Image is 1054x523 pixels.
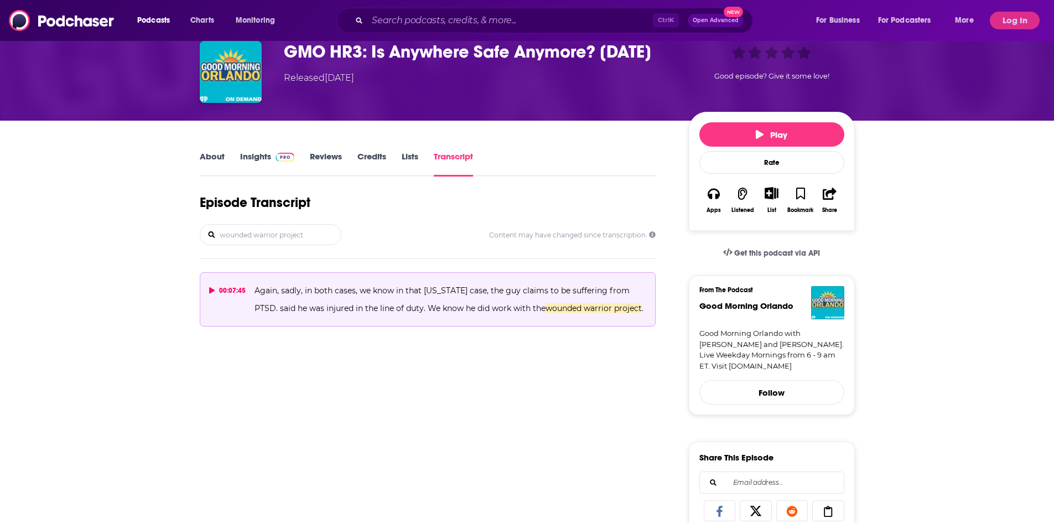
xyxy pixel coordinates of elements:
[878,13,931,28] span: For Podcasters
[284,41,671,63] h3: GMO HR3: Is Anywhere Safe Anymore? 9.29.25
[200,151,225,177] a: About
[9,10,115,31] img: Podchaser - Follow, Share and Rate Podcasts
[129,12,184,29] button: open menu
[209,282,246,299] div: 00:07:45
[734,248,820,258] span: Get this podcast via API
[776,500,808,521] a: Share on Reddit
[546,303,642,313] span: wounded warrior project
[699,328,844,371] a: Good Morning Orlando with [PERSON_NAME] and [PERSON_NAME]. Live Weekday Mornings from 6 - 9 am ET...
[822,207,837,214] div: Share
[219,225,341,245] input: Search transcript...
[434,151,473,177] a: Transcript
[228,12,289,29] button: open menu
[816,13,860,28] span: For Business
[693,18,739,23] span: Open Advanced
[947,12,988,29] button: open menu
[642,303,643,313] span: .
[707,207,721,214] div: Apps
[137,13,170,28] span: Podcasts
[200,272,656,327] button: 00:07:45Again, sadly, in both cases, we know in that [US_STATE] case, the guy claims to be suffer...
[714,72,829,80] span: Good episode? Give it some love!
[714,240,829,267] a: Get this podcast via API
[699,301,793,311] a: Good Morning Orlando
[812,500,844,521] a: Copy Link
[786,180,815,220] button: Bookmark
[709,472,835,493] input: Email address...
[699,472,844,494] div: Search followers
[200,41,262,103] img: GMO HR3: Is Anywhere Safe Anymore? 9.29.25
[699,286,835,294] h3: From The Podcast
[815,180,844,220] button: Share
[955,13,974,28] span: More
[367,12,653,29] input: Search podcasts, credits, & more...
[240,151,295,177] a: InsightsPodchaser Pro
[787,207,813,214] div: Bookmark
[699,180,728,220] button: Apps
[704,500,736,521] a: Share on Facebook
[871,12,947,29] button: open menu
[489,231,656,239] span: Content may have changed since transcription.
[255,286,632,313] span: Again, sadly, in both cases, we know in that [US_STATE] case, the guy claims to be suffering from...
[347,8,764,33] div: Search podcasts, credits, & more...
[276,153,295,162] img: Podchaser Pro
[200,194,310,211] h1: Episode Transcript
[990,12,1040,29] button: Log In
[402,151,418,177] a: Lists
[653,13,679,28] span: Ctrl K
[284,71,354,85] div: Released [DATE]
[808,12,874,29] button: open menu
[731,207,754,214] div: Listened
[183,12,221,29] a: Charts
[724,7,744,17] span: New
[740,500,772,521] a: Share on X/Twitter
[760,187,783,199] button: Show More Button
[357,151,386,177] a: Credits
[236,13,275,28] span: Monitoring
[699,380,844,405] button: Follow
[699,151,844,174] div: Rate
[699,452,773,463] h3: Share This Episode
[699,122,844,147] button: Play
[767,206,776,214] div: List
[688,14,744,27] button: Open AdvancedNew
[728,180,757,220] button: Listened
[756,130,787,140] span: Play
[757,180,786,220] div: Show More ButtonList
[190,13,214,28] span: Charts
[310,151,342,177] a: Reviews
[811,286,844,319] img: Good Morning Orlando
